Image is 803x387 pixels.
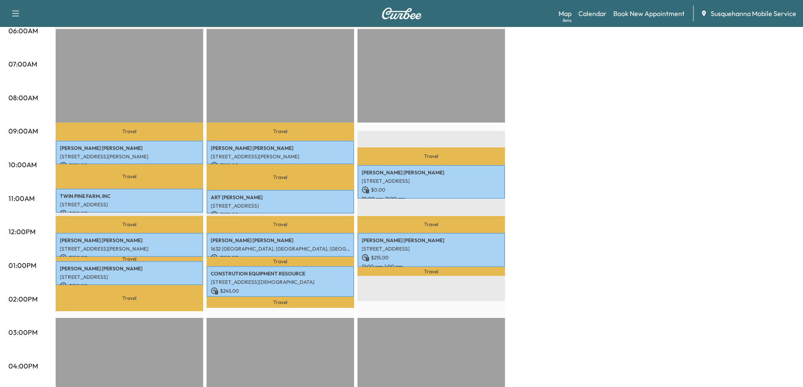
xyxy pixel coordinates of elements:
[207,164,354,190] p: Travel
[211,153,350,160] p: [STREET_ADDRESS][PERSON_NAME]
[357,147,505,165] p: Travel
[362,195,501,202] p: 10:00 am - 11:00 am
[8,160,37,170] p: 10:00AM
[207,216,354,233] p: Travel
[211,162,350,169] p: $ 150.00
[8,260,36,270] p: 01:00PM
[362,186,501,194] p: $ 0.00
[559,8,572,19] a: MapBeta
[211,270,350,277] p: CONSTRUTION EQUIPMENT RESOURCE
[211,287,350,295] p: $ 245.00
[60,193,199,200] p: TWIN PINE FARM, INC
[362,263,501,270] p: 12:00 pm - 1:00 pm
[207,297,354,308] p: Travel
[60,254,199,262] p: $ 150.00
[56,123,203,141] p: Travel
[60,162,199,169] p: $ 150.00
[60,274,199,280] p: [STREET_ADDRESS]
[56,257,203,262] p: Travel
[56,285,203,311] p: Travel
[8,227,35,237] p: 12:00PM
[60,237,199,244] p: [PERSON_NAME] [PERSON_NAME]
[8,26,38,36] p: 06:00AM
[60,201,199,208] p: [STREET_ADDRESS]
[8,126,38,136] p: 09:00AM
[8,193,35,203] p: 11:00AM
[8,327,38,337] p: 03:00PM
[578,8,607,19] a: Calendar
[56,164,203,189] p: Travel
[362,178,501,184] p: [STREET_ADDRESS]
[207,257,354,267] p: Travel
[60,282,199,290] p: $ 150.00
[711,8,796,19] span: Susquehanna Mobile Service
[613,8,685,19] a: Book New Appointment
[8,361,38,371] p: 04:00PM
[362,237,501,244] p: [PERSON_NAME] [PERSON_NAME]
[357,267,505,276] p: Travel
[211,203,350,209] p: [STREET_ADDRESS]
[211,246,350,252] p: 1632 [GEOGRAPHIC_DATA], [GEOGRAPHIC_DATA], [GEOGRAPHIC_DATA], [GEOGRAPHIC_DATA]
[8,59,37,69] p: 07:00AM
[211,145,350,152] p: [PERSON_NAME] [PERSON_NAME]
[8,93,38,103] p: 08:00AM
[211,194,350,201] p: ART [PERSON_NAME]
[362,254,501,262] p: $ 215.00
[362,246,501,252] p: [STREET_ADDRESS]
[211,279,350,286] p: [STREET_ADDRESS][DEMOGRAPHIC_DATA]
[60,153,199,160] p: [STREET_ADDRESS][PERSON_NAME]
[56,216,203,233] p: Travel
[563,17,572,24] div: Beta
[60,246,199,252] p: [STREET_ADDRESS][PERSON_NAME]
[211,254,350,262] p: $ 150.00
[60,145,199,152] p: [PERSON_NAME] [PERSON_NAME]
[60,265,199,272] p: [PERSON_NAME] [PERSON_NAME]
[211,237,350,244] p: [PERSON_NAME] [PERSON_NAME]
[211,211,350,219] p: $ 150.00
[60,210,199,217] p: $ 150.00
[357,216,505,233] p: Travel
[8,294,38,304] p: 02:00PM
[381,8,422,19] img: Curbee Logo
[207,123,354,141] p: Travel
[362,169,501,176] p: [PERSON_NAME] [PERSON_NAME]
